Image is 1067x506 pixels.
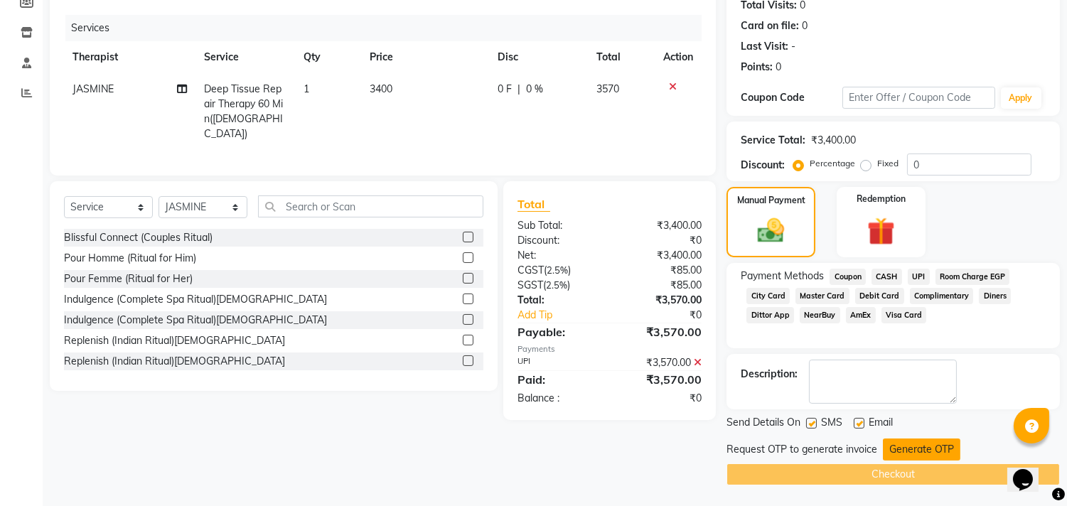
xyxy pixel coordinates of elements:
[741,269,824,284] span: Payment Methods
[546,279,567,291] span: 2.5%
[979,288,1011,304] span: Diners
[726,442,877,457] div: Request OTP to generate invoice
[935,269,1010,285] span: Room Charge EGP
[800,307,840,323] span: NearBuy
[507,263,610,278] div: ( )
[304,82,309,95] span: 1
[791,39,795,54] div: -
[195,41,295,73] th: Service
[737,194,805,207] label: Manual Payment
[507,293,610,308] div: Total:
[741,90,842,105] div: Coupon Code
[610,263,713,278] div: ₹85.00
[855,288,904,304] span: Debit Card
[610,218,713,233] div: ₹3,400.00
[526,82,543,97] span: 0 %
[610,323,713,340] div: ₹3,570.00
[64,230,213,245] div: Blissful Connect (Couples Ritual)
[1007,449,1053,492] iframe: chat widget
[795,288,849,304] span: Master Card
[610,248,713,263] div: ₹3,400.00
[741,158,785,173] div: Discount:
[749,215,792,246] img: _cash.svg
[65,15,712,41] div: Services
[830,269,866,285] span: Coupon
[64,271,193,286] div: Pour Femme (Ritual for Her)
[64,333,285,348] div: Replenish (Indian Ritual)[DEMOGRAPHIC_DATA]
[859,214,904,249] img: _gift.svg
[610,391,713,406] div: ₹0
[741,60,773,75] div: Points:
[610,355,713,370] div: ₹3,570.00
[507,323,610,340] div: Payable:
[547,264,568,276] span: 2.5%
[610,371,713,388] div: ₹3,570.00
[802,18,808,33] div: 0
[518,343,702,355] div: Payments
[741,133,805,148] div: Service Total:
[596,82,619,95] span: 3570
[507,355,610,370] div: UPI
[846,307,876,323] span: AmEx
[295,41,361,73] th: Qty
[726,415,800,433] span: Send Details On
[872,269,902,285] span: CASH
[507,218,610,233] div: Sub Total:
[869,415,893,433] span: Email
[507,391,610,406] div: Balance :
[910,288,974,304] span: Complimentary
[610,278,713,293] div: ₹85.00
[588,41,655,73] th: Total
[883,438,960,461] button: Generate OTP
[518,82,520,97] span: |
[655,41,702,73] th: Action
[73,82,114,95] span: JASMINE
[1001,87,1041,109] button: Apply
[610,233,713,248] div: ₹0
[857,193,906,205] label: Redemption
[741,39,788,54] div: Last Visit:
[507,371,610,388] div: Paid:
[64,251,196,266] div: Pour Homme (Ritual for Him)
[741,18,799,33] div: Card on file:
[361,41,490,73] th: Price
[64,292,327,307] div: Indulgence (Complete Spa Ritual)[DEMOGRAPHIC_DATA]
[811,133,856,148] div: ₹3,400.00
[881,307,927,323] span: Visa Card
[518,279,543,291] span: SGST
[498,82,512,97] span: 0 F
[64,41,195,73] th: Therapist
[610,293,713,308] div: ₹3,570.00
[518,197,550,212] span: Total
[64,313,327,328] div: Indulgence (Complete Spa Ritual)[DEMOGRAPHIC_DATA]
[877,157,899,170] label: Fixed
[821,415,842,433] span: SMS
[518,264,544,276] span: CGST
[507,308,627,323] a: Add Tip
[627,308,713,323] div: ₹0
[507,233,610,248] div: Discount:
[810,157,855,170] label: Percentage
[507,248,610,263] div: Net:
[746,288,790,304] span: City Card
[204,82,283,140] span: Deep Tissue Repair Therapy 60 Min([DEMOGRAPHIC_DATA])
[258,195,483,217] input: Search or Scan
[776,60,781,75] div: 0
[489,41,587,73] th: Disc
[908,269,930,285] span: UPI
[64,354,285,369] div: Replenish (Indian Ritual)[DEMOGRAPHIC_DATA]
[842,87,994,109] input: Enter Offer / Coupon Code
[370,82,392,95] span: 3400
[507,278,610,293] div: ( )
[741,367,798,382] div: Description:
[746,307,794,323] span: Dittor App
